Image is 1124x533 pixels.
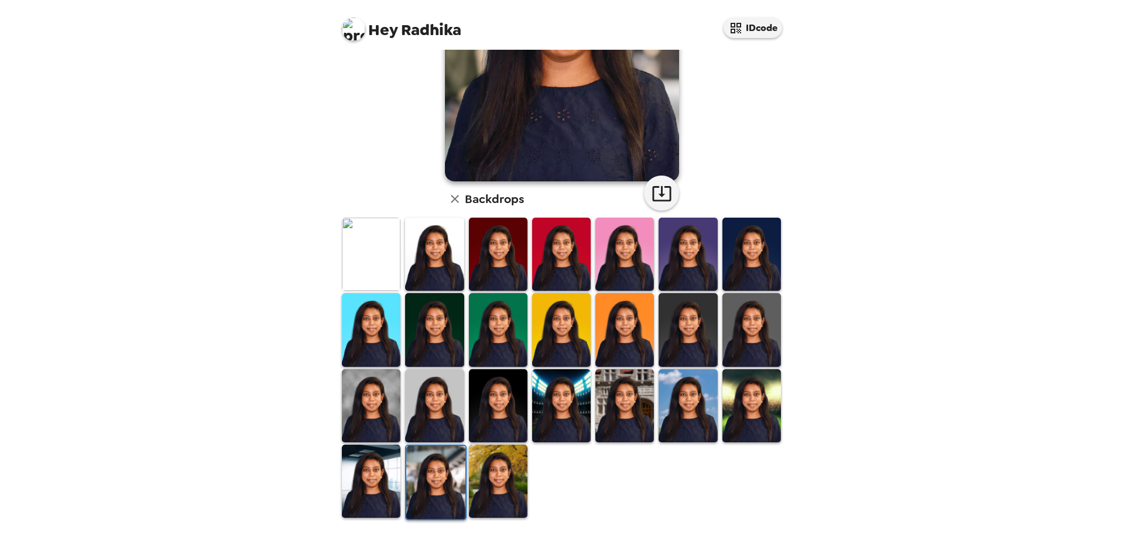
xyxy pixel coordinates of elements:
[368,19,397,40] span: Hey
[342,12,461,38] span: Radhika
[465,190,524,208] h6: Backdrops
[724,18,782,38] button: IDcode
[342,218,400,291] img: Original
[342,18,365,41] img: profile pic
